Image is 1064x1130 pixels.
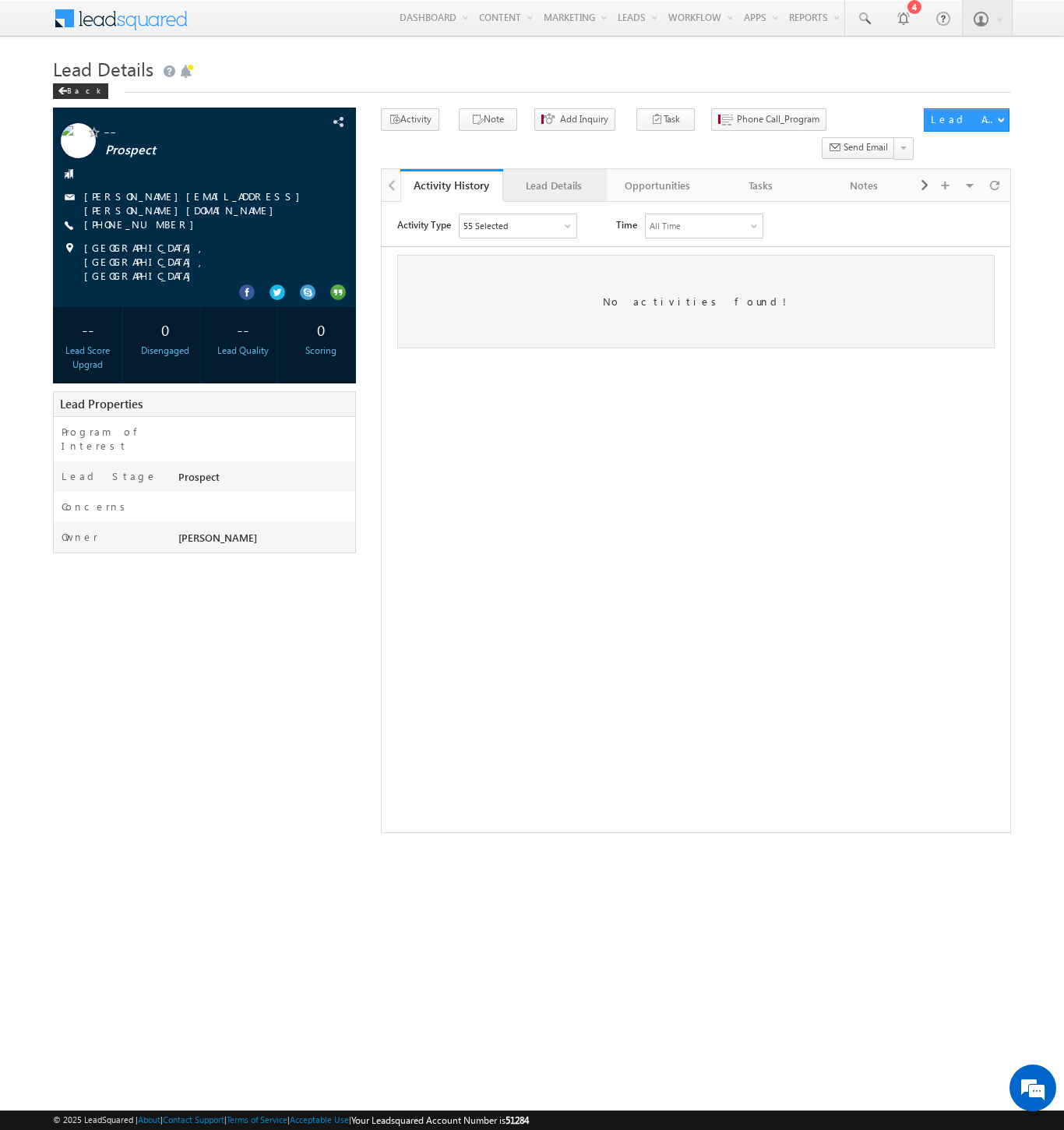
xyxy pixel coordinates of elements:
div: Disengaged [135,344,196,358]
a: Terms of Service [227,1114,287,1125]
img: Profile photo [61,123,96,164]
span: [PERSON_NAME] [178,531,257,544]
div: Prospect [174,469,355,491]
a: Notes [812,169,915,202]
a: Back [53,83,116,96]
div: 55 Selected [82,17,126,31]
button: Activity [381,108,439,131]
button: Lead Actions [924,108,1009,132]
span: Time [234,12,255,35]
a: Tasks [710,169,812,202]
div: Sales Activity,Program,Email Bounced,Email Link Clicked,Email Marked Spam & 50 more.. [78,12,195,36]
a: Activity History [400,169,503,202]
button: Add Inquiry [534,108,615,131]
span: Your Leadsquared Account Number is [351,1114,529,1126]
a: [PERSON_NAME][EMAIL_ADDRESS][PERSON_NAME][DOMAIN_NAME] [84,189,308,217]
span: -- [104,123,291,139]
span: Phone Call_Program [737,112,819,126]
div: Activity History [412,178,491,192]
div: Scoring [290,344,351,358]
div: Lead Quality [213,344,274,358]
div: Notes [825,176,901,195]
div: Opportunities [619,176,696,195]
span: Lead Details [53,56,153,81]
div: -- [57,315,118,344]
a: Lead Details [503,169,606,202]
span: 51284 [506,1114,529,1126]
button: Send Email [822,137,895,160]
div: Lead Score Upgrad [57,344,118,372]
a: Acceptable Use [290,1114,349,1125]
span: Lead Properties [60,396,143,411]
button: Note [459,108,517,131]
span: Prospect [105,143,292,158]
span: [PHONE_NUMBER] [84,217,202,233]
div: 0 [290,315,351,344]
div: 0 [135,315,196,344]
a: Opportunities [607,169,710,202]
span: Activity Type [16,12,69,35]
a: Contact Support [163,1114,224,1125]
div: -- [213,315,274,344]
label: Owner [62,530,98,544]
div: Lead Actions [931,112,997,126]
a: About [138,1114,160,1125]
button: Task [636,108,695,131]
div: Lead Details [516,176,592,195]
div: No activities found! [16,53,613,147]
label: Concerns [62,500,131,514]
span: Send Email [844,140,888,154]
span: © 2025 LeadSquared | | | | | [53,1113,529,1128]
label: Program of Interest [62,425,163,453]
div: All Time [268,17,299,31]
span: [GEOGRAPHIC_DATA], [GEOGRAPHIC_DATA], [GEOGRAPHIC_DATA] [84,241,328,283]
label: Lead Stage [62,469,157,483]
div: Back [53,83,108,99]
span: Add Inquiry [560,112,608,126]
button: Phone Call_Program [711,108,826,131]
div: Tasks [722,176,798,195]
